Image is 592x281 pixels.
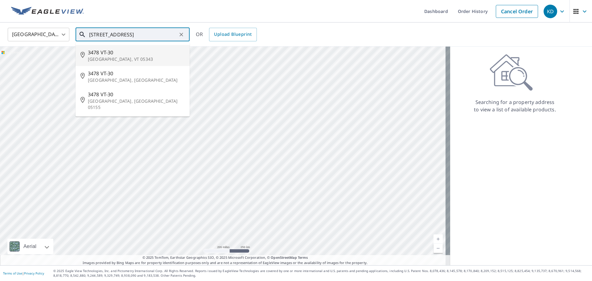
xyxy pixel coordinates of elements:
[88,91,185,98] span: 3478 VT-30
[271,255,297,260] a: OpenStreetMap
[8,26,69,43] div: [GEOGRAPHIC_DATA]
[209,28,257,41] a: Upload Blueprint
[474,98,556,113] p: Searching for a property address to view a list of available products.
[214,31,252,38] span: Upload Blueprint
[88,98,185,110] p: [GEOGRAPHIC_DATA], [GEOGRAPHIC_DATA] 05155
[53,269,589,278] p: © 2025 Eagle View Technologies, Inc. and Pictometry International Corp. All Rights Reserved. Repo...
[3,271,22,275] a: Terms of Use
[544,5,557,18] div: KD
[88,49,185,56] span: 3478 VT-30
[496,5,538,18] a: Cancel Order
[298,255,308,260] a: Terms
[434,234,443,244] a: Current Level 5, Zoom In
[24,271,44,275] a: Privacy Policy
[11,7,84,16] img: EV Logo
[88,56,185,62] p: [GEOGRAPHIC_DATA], VT 05343
[88,77,185,83] p: [GEOGRAPHIC_DATA], [GEOGRAPHIC_DATA]
[22,239,38,254] div: Aerial
[177,30,186,39] button: Clear
[196,28,257,41] div: OR
[88,70,185,77] span: 3478 VT-30
[3,271,44,275] p: |
[7,239,53,254] div: Aerial
[89,26,177,43] input: Search by address or latitude-longitude
[142,255,308,260] span: © 2025 TomTom, Earthstar Geographics SIO, © 2025 Microsoft Corporation, ©
[434,244,443,253] a: Current Level 5, Zoom Out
